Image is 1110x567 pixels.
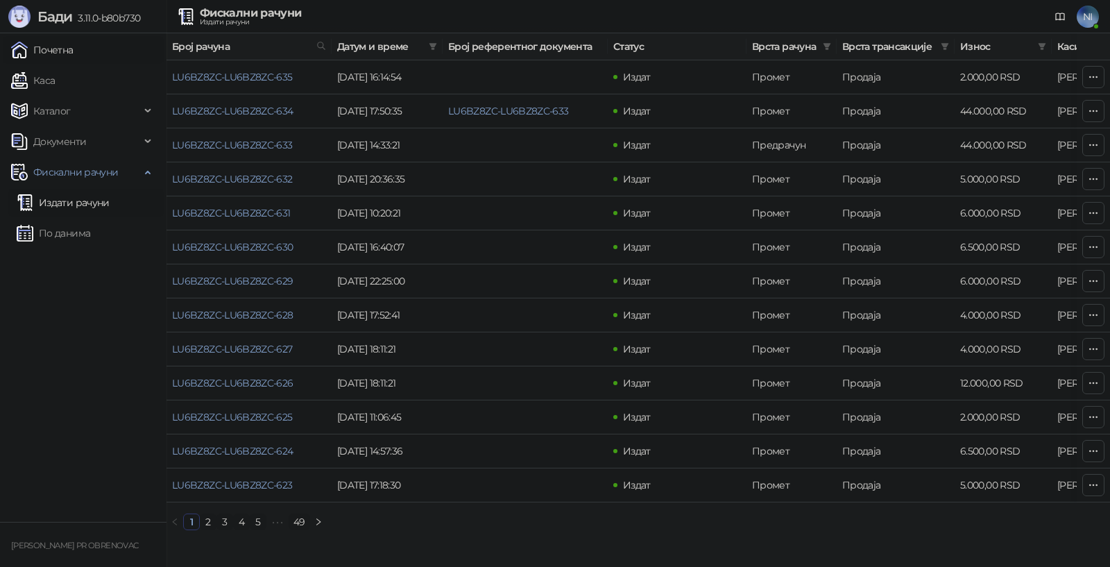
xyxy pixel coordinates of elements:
[266,514,289,530] span: •••
[955,162,1052,196] td: 5.000,00 RSD
[746,33,837,60] th: Врста рачуна
[332,400,443,434] td: [DATE] 11:06:45
[172,343,293,355] a: LU6BZ8ZC-LU6BZ8ZC-627
[33,128,86,155] span: Документи
[608,33,746,60] th: Статус
[746,366,837,400] td: Промет
[184,514,199,530] a: 1
[171,518,179,526] span: left
[426,36,440,57] span: filter
[166,94,332,128] td: LU6BZ8ZC-LU6BZ8ZC-634
[166,264,332,298] td: LU6BZ8ZC-LU6BZ8ZC-629
[332,60,443,94] td: [DATE] 16:14:54
[837,162,955,196] td: Продаја
[33,158,118,186] span: Фискални рачуни
[443,33,608,60] th: Број референтног документа
[310,514,327,530] button: right
[746,94,837,128] td: Промет
[17,189,110,217] a: Издати рачуни
[746,128,837,162] td: Предрачун
[955,264,1052,298] td: 6.000,00 RSD
[172,377,293,389] a: LU6BZ8ZC-LU6BZ8ZC-626
[746,400,837,434] td: Промет
[623,139,651,151] span: Издат
[955,468,1052,502] td: 5.000,00 RSD
[955,230,1052,264] td: 6.500,00 RSD
[332,94,443,128] td: [DATE] 17:50:35
[266,514,289,530] li: Следећих 5 Страна
[332,434,443,468] td: [DATE] 14:57:36
[337,39,423,54] span: Датум и време
[955,400,1052,434] td: 2.000,00 RSD
[166,434,332,468] td: LU6BZ8ZC-LU6BZ8ZC-624
[166,162,332,196] td: LU6BZ8ZC-LU6BZ8ZC-632
[250,514,266,530] a: 5
[960,39,1032,54] span: Износ
[172,275,293,287] a: LU6BZ8ZC-LU6BZ8ZC-629
[166,60,332,94] td: LU6BZ8ZC-LU6BZ8ZC-635
[233,514,250,530] li: 4
[746,332,837,366] td: Промет
[837,128,955,162] td: Продаја
[166,298,332,332] td: LU6BZ8ZC-LU6BZ8ZC-628
[746,196,837,230] td: Промет
[166,33,332,60] th: Број рачуна
[823,42,831,51] span: filter
[746,298,837,332] td: Промет
[250,514,266,530] li: 5
[955,298,1052,332] td: 4.000,00 RSD
[332,196,443,230] td: [DATE] 10:20:21
[332,366,443,400] td: [DATE] 18:11:21
[623,377,651,389] span: Издат
[72,12,140,24] span: 3.11.0-b80b730
[11,36,74,64] a: Почетна
[289,514,310,530] li: 49
[837,298,955,332] td: Продаја
[837,434,955,468] td: Продаја
[623,105,651,117] span: Издат
[200,514,216,530] li: 2
[837,94,955,128] td: Продаја
[837,468,955,502] td: Продаја
[955,434,1052,468] td: 6.500,00 RSD
[314,518,323,526] span: right
[332,468,443,502] td: [DATE] 17:18:30
[842,39,935,54] span: Врста трансакције
[172,411,293,423] a: LU6BZ8ZC-LU6BZ8ZC-625
[429,42,437,51] span: filter
[746,60,837,94] td: Промет
[217,514,232,530] a: 3
[837,230,955,264] td: Продаја
[172,241,293,253] a: LU6BZ8ZC-LU6BZ8ZC-630
[955,94,1052,128] td: 44.000,00 RSD
[623,479,651,491] span: Издат
[1038,42,1046,51] span: filter
[837,400,955,434] td: Продаја
[837,33,955,60] th: Врста трансакције
[1035,36,1049,57] span: filter
[166,128,332,162] td: LU6BZ8ZC-LU6BZ8ZC-633
[955,60,1052,94] td: 2.000,00 RSD
[332,230,443,264] td: [DATE] 16:40:07
[172,71,293,83] a: LU6BZ8ZC-LU6BZ8ZC-635
[955,196,1052,230] td: 6.000,00 RSD
[8,6,31,28] img: Logo
[332,332,443,366] td: [DATE] 18:11:21
[623,241,651,253] span: Издат
[172,445,293,457] a: LU6BZ8ZC-LU6BZ8ZC-624
[332,264,443,298] td: [DATE] 22:25:00
[1077,6,1099,28] span: NI
[166,230,332,264] td: LU6BZ8ZC-LU6BZ8ZC-630
[837,60,955,94] td: Продаја
[746,264,837,298] td: Промет
[837,366,955,400] td: Продаја
[837,196,955,230] td: Продаја
[938,36,952,57] span: filter
[332,162,443,196] td: [DATE] 20:36:35
[955,366,1052,400] td: 12.000,00 RSD
[837,264,955,298] td: Продаја
[37,8,72,25] span: Бади
[33,97,71,125] span: Каталог
[166,400,332,434] td: LU6BZ8ZC-LU6BZ8ZC-625
[623,71,651,83] span: Издат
